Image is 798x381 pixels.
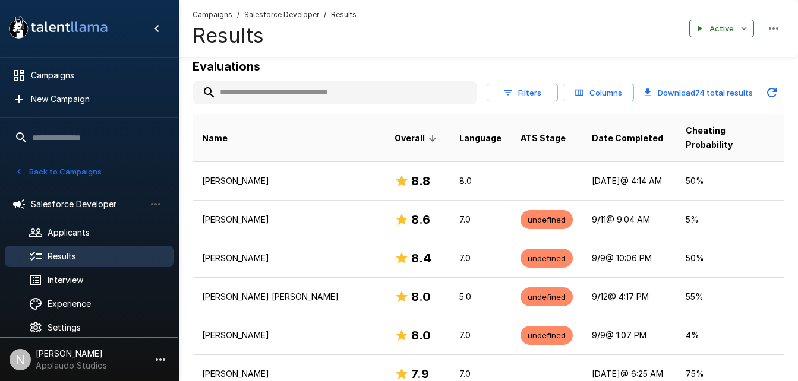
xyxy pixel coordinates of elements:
[395,131,440,145] span: Overall
[582,239,676,277] td: 9/9 @ 10:06 PM
[521,330,573,341] span: undefined
[689,20,754,38] button: Active
[563,84,634,102] button: Columns
[202,291,376,303] p: [PERSON_NAME] [PERSON_NAME]
[459,175,501,187] p: 8.0
[459,131,501,145] span: Language
[202,368,376,380] p: [PERSON_NAME]
[459,291,501,303] p: 5.0
[582,316,676,354] td: 9/9 @ 1:07 PM
[760,81,784,104] button: Updated Today - 4:40 PM
[411,249,431,268] h6: 8.4
[459,329,501,341] p: 7.0
[324,9,326,21] span: /
[686,368,774,380] p: 75 %
[521,214,573,226] span: undefined
[193,23,357,48] h4: Results
[521,131,566,145] span: ATS Stage
[686,291,774,303] p: 55 %
[639,81,758,104] button: Download74 total results
[411,287,431,306] h6: 8.0
[686,252,774,264] p: 50 %
[686,329,774,341] p: 4 %
[202,252,376,264] p: [PERSON_NAME]
[592,131,663,145] span: Date Completed
[521,291,573,303] span: undefined
[459,368,501,380] p: 7.0
[582,161,676,200] td: [DATE] @ 4:14 AM
[202,214,376,226] p: [PERSON_NAME]
[411,210,430,229] h6: 8.6
[202,329,376,341] p: [PERSON_NAME]
[331,9,357,21] span: Results
[193,59,260,74] b: Evaluations
[244,10,319,19] u: Salesforce Developer
[411,326,431,345] h6: 8.0
[686,214,774,226] p: 5 %
[202,175,376,187] p: [PERSON_NAME]
[193,10,232,19] u: Campaigns
[459,214,501,226] p: 7.0
[686,123,774,152] span: Cheating Probability
[459,252,501,264] p: 7.0
[237,9,239,21] span: /
[521,253,573,264] span: undefined
[411,172,430,190] h6: 8.8
[582,277,676,316] td: 9/12 @ 4:17 PM
[202,131,228,145] span: Name
[686,175,774,187] p: 50 %
[582,200,676,239] td: 9/11 @ 9:04 AM
[487,84,558,102] button: Filters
